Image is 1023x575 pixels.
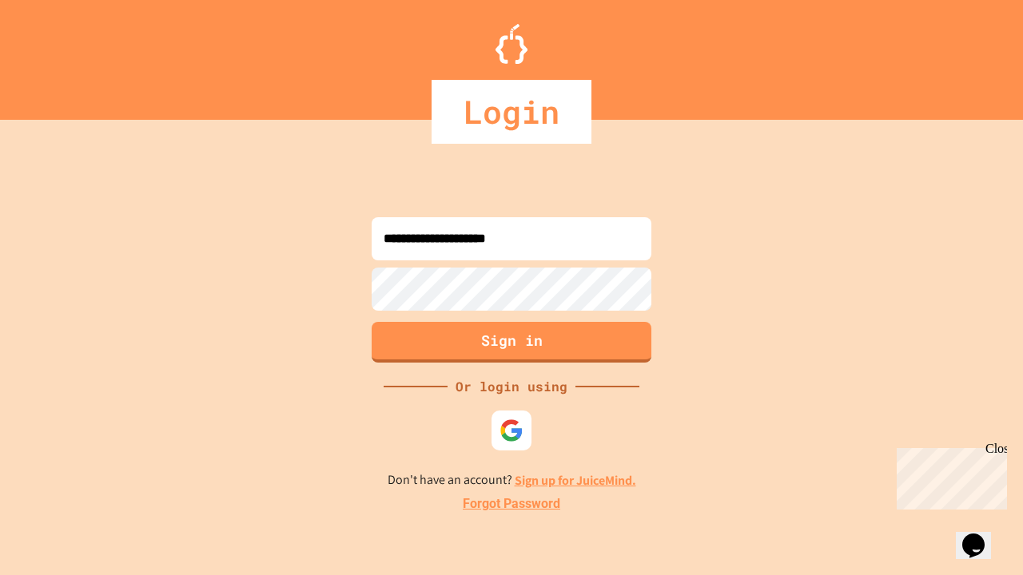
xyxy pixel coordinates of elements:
a: Sign up for JuiceMind. [515,472,636,489]
div: Login [432,80,591,144]
iframe: chat widget [890,442,1007,510]
p: Don't have an account? [388,470,636,490]
button: Sign in [372,322,651,363]
div: Chat with us now!Close [6,6,110,101]
img: google-icon.svg [500,418,523,442]
div: Or login using [448,377,575,396]
a: Forgot Password [463,494,560,514]
img: Logo.svg [496,24,527,64]
iframe: chat widget [956,511,1007,559]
